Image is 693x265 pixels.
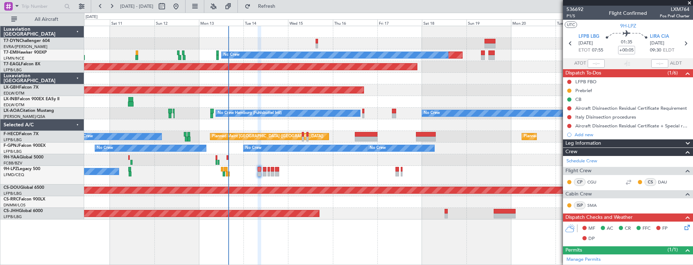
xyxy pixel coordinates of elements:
[65,19,110,26] div: Fri 10
[243,19,288,26] div: Tue 14
[4,97,59,101] a: LX-INBFalcon 900EX EASy II
[4,91,24,96] a: EDLW/DTM
[22,1,62,12] input: Trip Number
[4,209,43,213] a: CS-JHHGlobal 6000
[120,3,153,10] span: [DATE] - [DATE]
[579,40,593,47] span: [DATE]
[212,131,323,142] div: Planned Maint [GEOGRAPHIC_DATA] ([GEOGRAPHIC_DATA])
[524,131,635,142] div: Planned Maint [GEOGRAPHIC_DATA] ([GEOGRAPHIC_DATA])
[566,6,583,13] span: 536692
[4,155,19,159] span: 9H-YAA
[621,39,632,46] span: 01:35
[642,225,651,232] span: FFC
[609,10,647,17] div: Flight Confirmed
[4,85,19,90] span: LX-GBH
[86,14,98,20] div: [DATE]
[466,19,511,26] div: Sun 19
[575,114,636,120] div: Italy Disinsection procedures
[110,19,154,26] div: Sat 11
[662,225,668,232] span: FP
[97,143,113,153] div: No Crew
[660,13,689,19] span: Pos Pref Charter
[4,39,50,43] a: T7-DYNChallenger 604
[588,59,605,68] input: --:--
[574,201,586,209] div: ISP
[565,139,601,147] span: Leg Information
[4,50,47,55] a: T7-EMIHawker 900XP
[4,50,17,55] span: T7-EMI
[565,190,592,198] span: Cabin Crew
[4,197,45,201] a: CS-RRCFalcon 900LX
[241,1,284,12] button: Refresh
[223,50,240,60] div: No Crew
[4,167,18,171] span: 9H-LPZ
[77,131,93,142] div: No Crew
[663,47,674,54] span: ELDT
[625,225,631,232] span: CR
[565,22,577,28] button: UTC
[370,143,386,153] div: No Crew
[565,69,601,77] span: Dispatch To-Dos
[4,97,17,101] span: LX-INB
[566,256,601,263] a: Manage Permits
[218,108,282,119] div: No Crew Hamburg (Fuhlsbuttel Intl)
[668,69,678,77] span: (1/6)
[670,60,682,67] span: ALDT
[288,19,333,26] div: Wed 15
[575,96,581,102] div: CB
[565,213,633,222] span: Dispatch Checks and Weather
[4,114,45,119] a: [PERSON_NAME]/QSA
[377,19,422,26] div: Fri 17
[154,19,199,26] div: Sun 12
[575,123,689,129] div: Aircraft Disinsection Residual Certificate + Special request
[658,179,674,185] a: DAU
[587,179,603,185] a: CGU
[556,19,600,26] div: Tue 21
[575,132,689,138] div: Add new
[566,158,597,165] a: Schedule Crew
[4,203,25,208] a: DNMM/LOS
[4,214,22,219] a: LFPB/LBG
[575,79,597,85] div: LFPB FBO
[645,178,656,186] div: CS
[579,33,599,40] span: LFPB LBG
[4,186,44,190] a: CS-DOUGlobal 6500
[607,225,613,232] span: AC
[4,62,21,66] span: T7-EAGL
[668,246,678,253] span: (1/1)
[4,191,22,196] a: LFPB/LBG
[588,225,595,232] span: MF
[579,47,590,54] span: ETOT
[18,17,75,22] span: All Aircraft
[424,108,440,119] div: No Crew
[574,178,586,186] div: CP
[4,39,19,43] span: T7-DYN
[4,161,22,166] a: FCBB/BZV
[511,19,556,26] div: Mon 20
[650,33,669,40] span: LIRA CIA
[4,186,20,190] span: CS-DOU
[199,19,243,26] div: Mon 13
[4,197,19,201] span: CS-RRC
[4,56,24,61] a: LFMN/NCE
[587,202,603,209] a: SMA
[565,246,582,254] span: Permits
[4,132,19,136] span: F-HECD
[245,143,262,153] div: No Crew
[333,19,377,26] div: Thu 16
[4,137,22,143] a: LFPB/LBG
[4,155,43,159] a: 9H-YAAGlobal 5000
[4,144,46,148] a: F-GPNJFalcon 900EX
[4,44,47,49] a: EVRA/[PERSON_NAME]
[565,167,592,175] span: Flight Crew
[8,14,77,25] button: All Aircraft
[588,235,595,242] span: DP
[592,47,603,54] span: 07:55
[4,167,40,171] a: 9H-LPZLegacy 500
[4,172,24,177] a: LFMD/CEQ
[650,40,664,47] span: [DATE]
[566,13,583,19] span: P1/5
[574,60,586,67] span: ATOT
[4,149,22,154] a: LFPB/LBG
[660,6,689,13] span: LXM764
